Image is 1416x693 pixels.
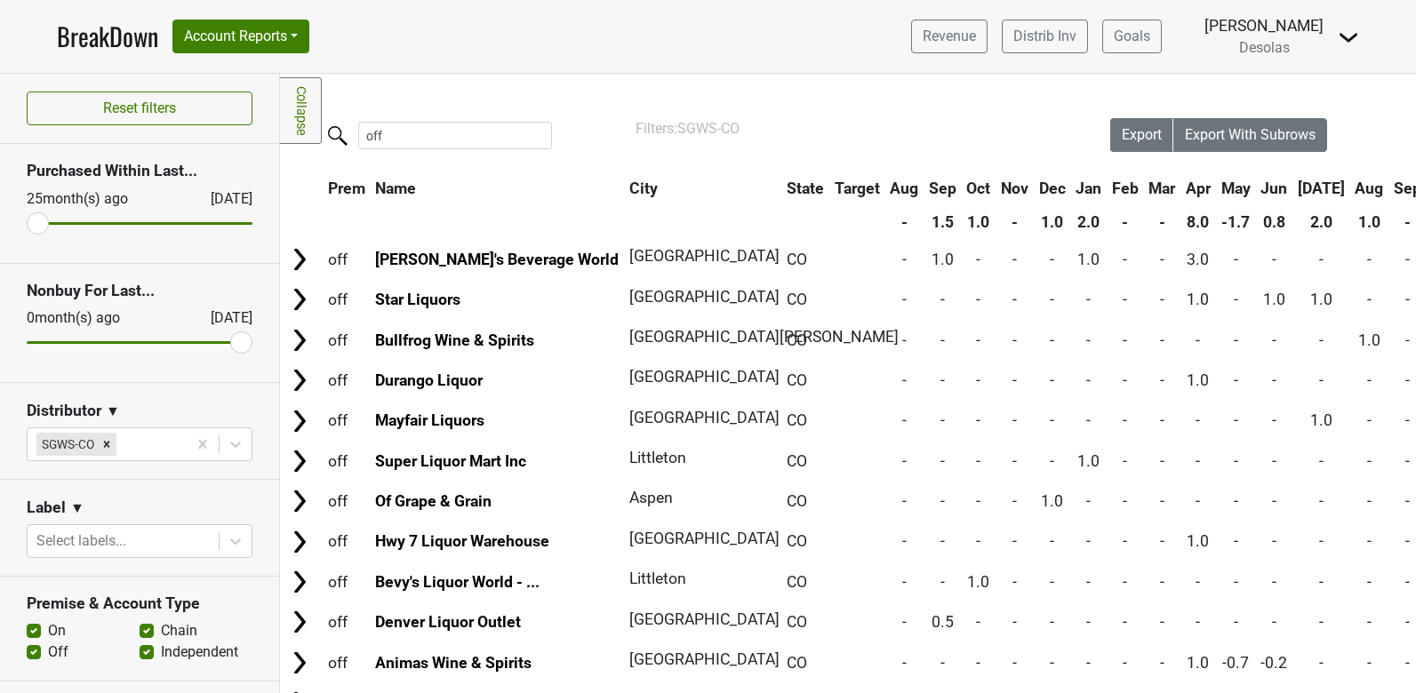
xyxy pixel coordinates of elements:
[1002,20,1088,53] a: Distrib Inv
[1123,654,1127,672] span: -
[1160,573,1164,591] span: -
[48,620,66,641] label: On
[940,532,945,550] span: -
[1260,654,1287,672] span: -0.2
[902,411,907,429] span: -
[1071,172,1106,204] th: Jan: activate to sort column ascending
[1123,291,1127,308] span: -
[787,573,807,591] span: CO
[1310,291,1332,308] span: 1.0
[1272,331,1276,349] span: -
[1160,251,1164,268] span: -
[27,307,168,329] div: 0 month(s) ago
[375,331,534,349] a: Bullfrog Wine & Spirits
[48,641,68,663] label: Off
[27,188,168,210] div: 25 month(s) ago
[976,654,980,672] span: -
[286,246,313,273] img: Arrow right
[1160,291,1164,308] span: -
[1160,411,1164,429] span: -
[375,291,460,308] a: Star Liquors
[1239,39,1290,56] span: Desolas
[629,449,686,466] span: Littleton
[1217,172,1255,204] th: May: activate to sort column ascending
[1272,532,1276,550] span: -
[902,291,907,308] span: -
[324,240,370,278] td: off
[375,613,521,631] a: Denver Liquor Outlet
[70,498,84,519] span: ▼
[1035,172,1070,204] th: Dec: activate to sort column ascending
[375,371,483,389] a: Durango Liquor
[1181,206,1215,238] th: 8.0
[787,291,807,308] span: CO
[286,488,313,514] img: Arrow right
[375,452,526,470] a: Super Liquor Mart Inc
[1351,206,1388,238] th: 1.0
[940,411,945,429] span: -
[1293,172,1349,204] th: Jul: activate to sort column ascending
[636,118,1060,139] div: Filters:
[787,452,807,470] span: CO
[324,442,370,480] td: off
[1405,654,1410,672] span: -
[280,77,322,144] a: Collapse
[36,433,97,456] div: SGWS-CO
[161,620,197,641] label: Chain
[1234,411,1238,429] span: -
[1234,573,1238,591] span: -
[1319,452,1324,470] span: -
[27,498,66,517] h3: Label
[1012,452,1017,470] span: -
[1086,613,1091,631] span: -
[1319,331,1324,349] span: -
[976,371,980,389] span: -
[375,179,416,197] span: Name
[1122,126,1162,143] span: Export
[976,492,980,510] span: -
[1319,251,1324,268] span: -
[1160,371,1164,389] span: -
[375,573,540,591] a: Bevy's Liquor World - ...
[1012,654,1017,672] span: -
[1123,331,1127,349] span: -
[1050,532,1054,550] span: -
[286,286,313,313] img: Arrow right
[940,331,945,349] span: -
[787,613,807,631] span: CO
[976,452,980,470] span: -
[286,408,313,434] img: Arrow right
[1367,291,1372,308] span: -
[324,361,370,399] td: off
[787,251,807,268] span: CO
[1050,654,1054,672] span: -
[1185,126,1316,143] span: Export With Subrows
[976,331,980,349] span: -
[1050,452,1054,470] span: -
[924,206,961,238] th: 1.5
[1012,251,1017,268] span: -
[1272,251,1276,268] span: -
[1272,411,1276,429] span: -
[787,654,807,672] span: CO
[286,569,313,595] img: Arrow right
[324,562,370,601] td: off
[1050,613,1054,631] span: -
[1319,573,1324,591] span: -
[1272,371,1276,389] span: -
[1234,371,1238,389] span: -
[1234,532,1238,550] span: -
[1086,331,1091,349] span: -
[1077,452,1100,470] span: 1.0
[1256,206,1292,238] th: 0.8
[1234,331,1238,349] span: -
[27,92,252,125] button: Reset filters
[1145,206,1180,238] th: -
[1367,654,1372,672] span: -
[1367,371,1372,389] span: -
[1367,452,1372,470] span: -
[1160,613,1164,631] span: -
[27,402,101,420] h3: Distributor
[286,367,313,394] img: Arrow right
[1319,613,1324,631] span: -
